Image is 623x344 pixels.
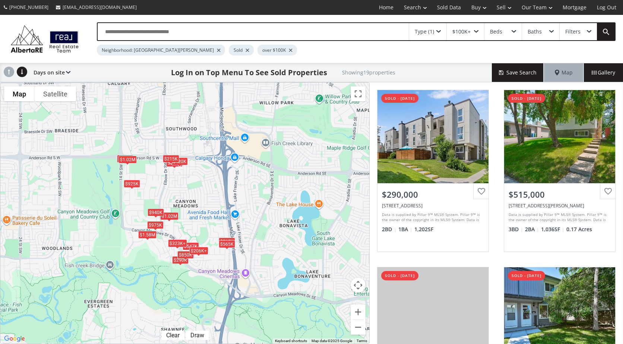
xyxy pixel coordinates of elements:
span: 1,202 SF [414,226,433,233]
button: Zoom out [351,320,366,335]
div: Data is supplied by Pillar 9™ MLS® System. Pillar 9™ is the owner of the copyright in its MLS® Sy... [509,212,609,223]
div: Filters [565,29,581,34]
div: $565K [219,240,235,248]
span: 2 BD [382,226,396,233]
div: $940K [148,208,164,216]
div: Neighborhood: [GEOGRAPHIC_DATA][PERSON_NAME] [97,45,225,55]
img: Logo [7,23,82,54]
span: 1,036 SF [541,226,565,233]
img: Google [2,334,27,344]
h1: Log In on Top Menu To See Sold Properties [171,67,327,78]
span: [EMAIL_ADDRESS][DOMAIN_NAME] [63,4,137,10]
h2: Showing 19 properties [342,70,395,75]
span: 3 BD [509,226,523,233]
a: sold - [DATE]$290,000[STREET_ADDRESS]Data is supplied by Pillar 9™ MLS® System. Pillar 9™ is the ... [370,82,496,259]
div: Beds [490,29,502,34]
div: 456 Cantrell Drive SW, Calgary, AB T2W2K7 [509,203,611,209]
div: $290,000 [382,189,484,200]
div: Click to draw. [186,332,209,339]
div: $547K [183,242,199,250]
span: [PHONE_NUMBER] [9,4,48,10]
a: Open this area in Google Maps (opens a new window) [2,334,27,344]
div: $420K [171,157,188,165]
span: 1 BA [398,226,412,233]
div: Map [544,63,584,82]
div: $206K+ [189,246,208,254]
div: Click to clear. [162,332,184,339]
div: $850K [177,251,194,259]
div: $100K+ [452,29,471,34]
div: Gallery [584,63,623,82]
div: $745K [117,155,133,163]
button: Save Search [492,63,544,82]
span: 0.17 Acres [566,226,592,233]
div: $515,000 [509,189,611,200]
div: over $100K [257,45,297,55]
div: $215K [163,155,179,162]
div: $1.02M [118,155,137,163]
span: Map [555,69,573,76]
div: $290K [172,256,189,264]
button: Zoom in [351,305,366,319]
button: Toggle fullscreen view [351,86,366,101]
div: Baths [528,29,542,34]
div: Draw [189,332,206,339]
span: 2 BA [525,226,539,233]
div: $1.02M [160,212,178,220]
div: $323K+ [168,239,187,247]
button: Show satellite imagery [35,86,76,101]
a: [EMAIL_ADDRESS][DOMAIN_NAME] [52,0,140,14]
a: Terms [357,339,367,343]
div: $383K [166,159,183,167]
button: Map camera controls [351,278,366,293]
button: Show street map [4,86,35,101]
div: $1.58M [138,230,156,238]
span: Map data ©2025 Google [311,339,352,343]
a: sold - [DATE]$515,000[STREET_ADDRESS][PERSON_NAME]Data is supplied by Pillar 9™ MLS® System. Pill... [496,82,623,259]
div: $925K [124,179,140,187]
div: Days on site [30,63,70,82]
span: Gallery [592,69,615,76]
div: $975K [147,221,164,229]
div: 13104 Elbow Drive SW #101, Calgary, AB T2W 2P2 [382,203,484,209]
button: Keyboard shortcuts [275,338,307,344]
div: Type (1) [415,29,434,34]
div: Sold [229,45,254,55]
div: Data is supplied by Pillar 9™ MLS® System. Pillar 9™ is the owner of the copyright in its MLS® Sy... [382,212,482,223]
div: Clear [164,332,181,339]
div: $515K [219,237,235,245]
